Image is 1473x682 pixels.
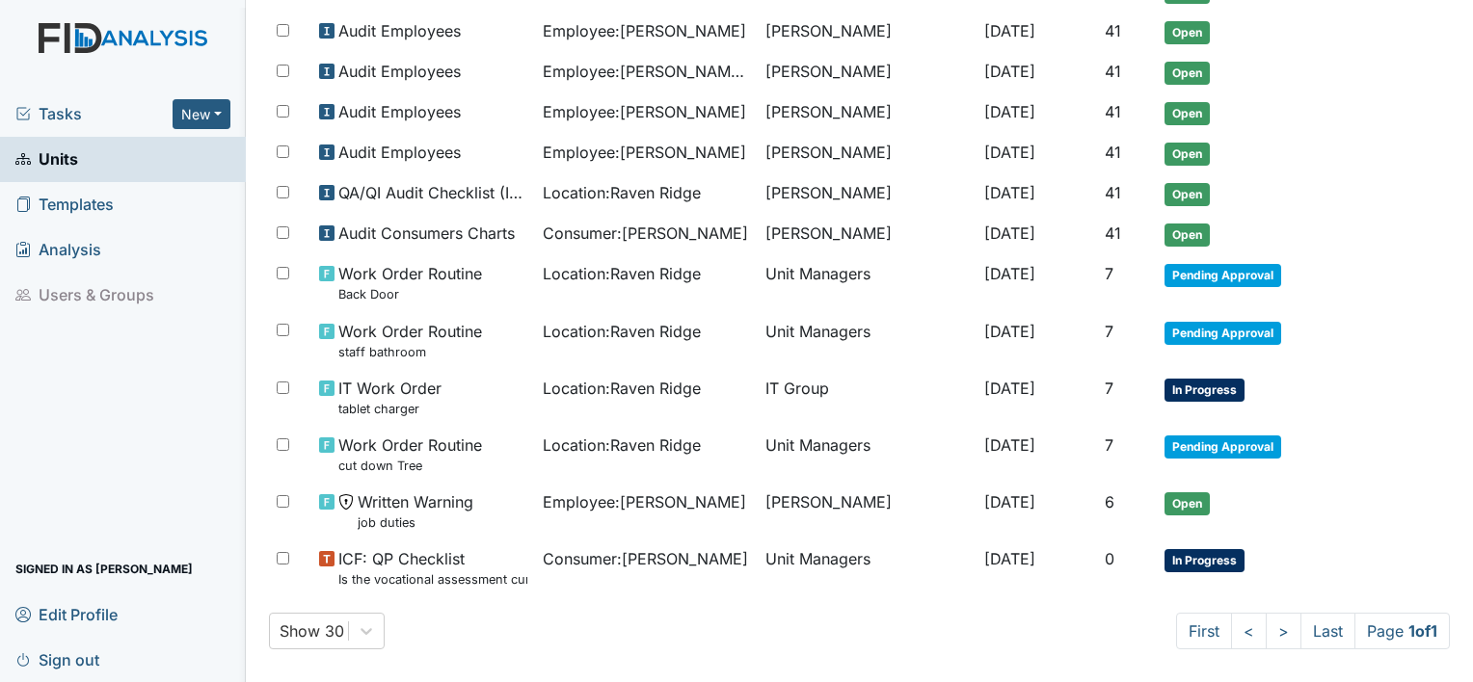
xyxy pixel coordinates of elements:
span: [DATE] [984,21,1035,40]
td: [PERSON_NAME] [758,173,977,214]
span: Work Order Routine cut down Tree [338,433,482,475]
span: IT Work Order tablet charger [338,377,442,418]
span: Open [1165,183,1210,206]
span: Open [1165,143,1210,166]
span: Open [1165,62,1210,85]
span: Written Warning job duties [358,490,473,532]
span: [DATE] [984,143,1035,162]
button: New [173,99,230,129]
span: Templates [15,190,114,220]
span: Audit Employees [338,100,461,123]
span: Employee : [PERSON_NAME] [543,100,746,123]
td: IT Group [758,369,977,426]
span: 41 [1105,21,1121,40]
span: Work Order Routine staff bathroom [338,320,482,361]
td: Unit Managers [758,312,977,369]
span: 41 [1105,102,1121,121]
td: Unit Managers [758,254,977,311]
small: tablet charger [338,400,442,418]
span: Open [1165,492,1210,515]
small: staff bathroom [338,343,482,361]
td: [PERSON_NAME] [758,483,977,539]
span: [DATE] [984,549,1035,568]
td: Unit Managers [758,426,977,483]
span: Audit Consumers Charts [338,222,515,245]
span: Employee : [PERSON_NAME], Nayya [543,60,750,83]
small: Back Door [338,285,482,303]
span: 41 [1105,183,1121,202]
span: Location : Raven Ridge [543,433,701,457]
span: Pending Approval [1165,264,1281,287]
td: [PERSON_NAME] [758,133,977,173]
small: Is the vocational assessment current? (document the date in the comment section) [338,570,526,589]
td: [PERSON_NAME] [758,92,977,133]
span: Open [1165,102,1210,125]
span: 41 [1105,62,1121,81]
span: Location : Raven Ridge [543,181,701,204]
span: Work Order Routine Back Door [338,262,482,303]
small: job duties [358,513,473,532]
span: Pending Approval [1165,322,1281,345]
nav: task-pagination [1176,613,1450,649]
span: Employee : [PERSON_NAME] [543,490,746,513]
span: Consumer : [PERSON_NAME] [543,222,748,245]
span: Open [1165,21,1210,44]
a: First [1176,613,1232,649]
a: < [1231,613,1267,649]
span: QA/QI Audit Checklist (ICF) [338,181,526,204]
strong: 1 of 1 [1408,621,1437,641]
span: 41 [1105,143,1121,162]
span: Pending Approval [1165,435,1281,459]
span: [DATE] [984,264,1035,283]
span: 0 [1105,549,1114,568]
span: In Progress [1165,549,1245,572]
span: Audit Employees [338,19,461,42]
span: [DATE] [984,379,1035,398]
small: cut down Tree [338,457,482,475]
span: [DATE] [984,435,1035,455]
span: 7 [1105,264,1113,283]
span: 7 [1105,379,1113,398]
span: 41 [1105,223,1121,243]
a: Tasks [15,102,173,125]
span: [DATE] [984,62,1035,81]
span: Page [1354,613,1450,649]
span: Consumer : [PERSON_NAME] [543,547,748,570]
span: Location : Raven Ridge [543,377,701,400]
span: Audit Employees [338,60,461,83]
td: [PERSON_NAME] [758,12,977,52]
div: Show 30 [280,619,344,643]
span: Open [1165,223,1210,247]
td: [PERSON_NAME] [758,214,977,254]
span: [DATE] [984,492,1035,511]
span: Analysis [15,235,101,265]
span: Location : Raven Ridge [543,320,701,343]
span: Location : Raven Ridge [543,262,701,285]
td: [PERSON_NAME] [758,52,977,92]
span: 7 [1105,322,1113,341]
a: > [1266,613,1301,649]
span: [DATE] [984,102,1035,121]
td: Unit Managers [758,539,977,596]
span: [DATE] [984,223,1035,243]
span: Units [15,144,78,174]
span: [DATE] [984,322,1035,341]
span: [DATE] [984,183,1035,202]
span: Edit Profile [15,599,118,629]
span: Signed in as [PERSON_NAME] [15,554,193,584]
span: ICF: QP Checklist Is the vocational assessment current? (document the date in the comment section) [338,547,526,589]
span: Employee : [PERSON_NAME] [543,19,746,42]
span: Employee : [PERSON_NAME] [543,141,746,164]
span: 7 [1105,435,1113,455]
span: Audit Employees [338,141,461,164]
a: Last [1300,613,1355,649]
span: 6 [1105,492,1114,511]
span: Sign out [15,644,99,674]
span: In Progress [1165,379,1245,402]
